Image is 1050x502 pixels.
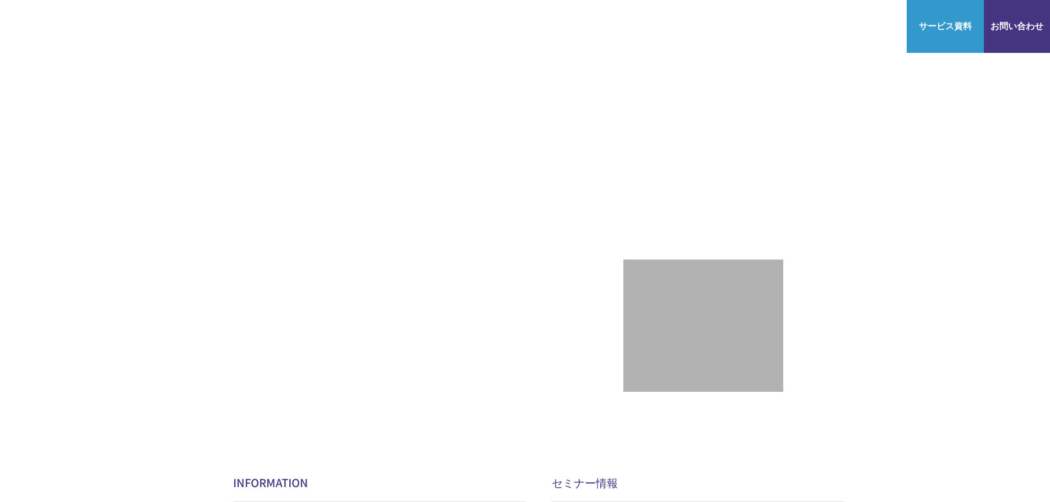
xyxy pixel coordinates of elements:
[613,15,713,29] p: 業種別ソリューション
[640,167,800,209] p: 最上位プレミアティア サービスパートナー
[645,276,761,377] img: 契約件数
[438,311,637,391] a: AWS請求代行サービス 統合管理プラン
[233,172,623,278] h1: AWS ジャーニーの 成功を実現
[860,15,896,29] a: ログイン
[708,167,733,183] em: AWS
[233,88,623,161] p: AWSの導入からコスト削減、 構成・運用の最適化からデータ活用まで 規模や業種業態を問わない マネージドサービスで
[17,9,207,35] a: AWS総合支援サービス C-Chorus NHN テコラスAWS総合支援サービス
[792,15,838,29] p: ナレッジ
[233,474,525,490] h2: INFORMATION
[984,19,1050,33] span: お問い合わせ
[233,311,432,388] img: AWSとの戦略的協業契約 締結
[127,10,207,34] span: NHN テコラス AWS総合支援サービス
[233,311,432,391] a: AWSとの戦略的協業契約 締結
[671,104,770,154] img: AWSプレミアティアサービスパートナー
[494,15,523,29] p: 強み
[735,15,770,29] a: 導入事例
[552,474,844,490] h2: セミナー情報
[907,19,984,33] span: サービス資料
[545,15,591,29] p: サービス
[438,311,637,388] img: AWS請求代行サービス 統合管理プラン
